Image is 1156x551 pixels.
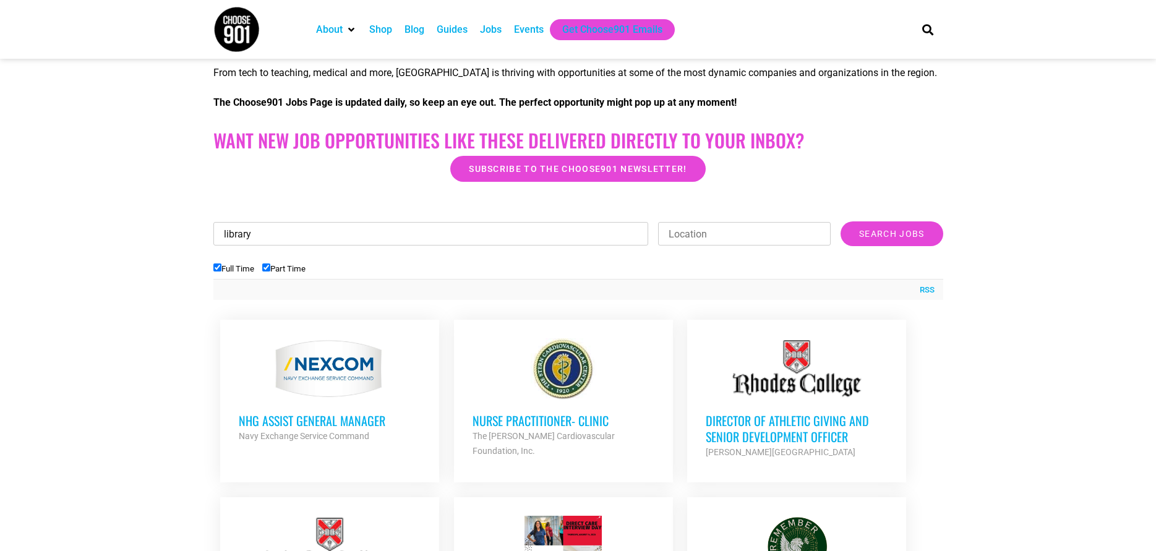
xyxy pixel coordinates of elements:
label: Full Time [213,264,254,273]
strong: The [PERSON_NAME] Cardiovascular Foundation, Inc. [473,431,615,456]
h3: Nurse Practitioner- Clinic [473,412,654,429]
a: Events [514,22,544,37]
a: RSS [914,284,935,296]
label: Part Time [262,264,306,273]
h3: Director of Athletic Giving and Senior Development Officer [706,412,888,445]
a: Jobs [480,22,502,37]
a: Nurse Practitioner- Clinic The [PERSON_NAME] Cardiovascular Foundation, Inc. [454,320,673,477]
strong: [PERSON_NAME][GEOGRAPHIC_DATA] [706,447,855,457]
a: Guides [437,22,468,37]
a: Blog [405,22,424,37]
a: Director of Athletic Giving and Senior Development Officer [PERSON_NAME][GEOGRAPHIC_DATA] [687,320,906,478]
p: From tech to teaching, medical and more, [GEOGRAPHIC_DATA] is thriving with opportunities at some... [213,66,943,80]
input: Full Time [213,263,221,271]
h2: Want New Job Opportunities like these Delivered Directly to your Inbox? [213,129,943,152]
a: Subscribe to the Choose901 newsletter! [450,156,705,182]
input: Location [658,222,831,246]
input: Part Time [262,263,270,271]
a: Get Choose901 Emails [562,22,662,37]
a: About [316,22,343,37]
strong: The Choose901 Jobs Page is updated daily, so keep an eye out. The perfect opportunity might pop u... [213,96,737,108]
a: Shop [369,22,392,37]
h3: NHG ASSIST GENERAL MANAGER [239,412,421,429]
div: Search [917,19,938,40]
input: Keywords [213,222,649,246]
div: About [310,19,363,40]
nav: Main nav [310,19,901,40]
strong: Navy Exchange Service Command [239,431,369,441]
a: NHG ASSIST GENERAL MANAGER Navy Exchange Service Command [220,320,439,462]
span: Subscribe to the Choose901 newsletter! [469,164,687,173]
input: Search Jobs [841,221,943,246]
